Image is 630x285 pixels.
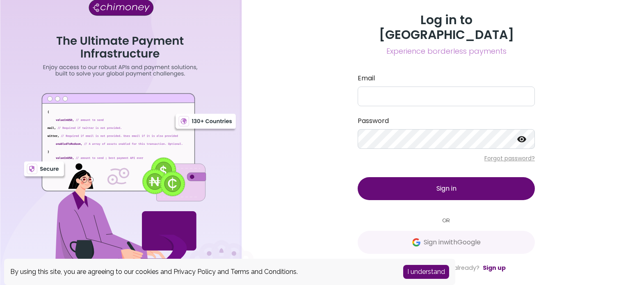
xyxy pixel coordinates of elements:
[358,46,535,57] span: Experience borderless payments
[358,154,535,162] p: Forgot password?
[412,238,420,246] img: Google
[173,268,216,276] a: Privacy Policy
[10,267,391,277] div: By using this site, you are agreeing to our cookies and and .
[483,264,506,272] a: Sign up
[358,13,535,42] h3: Log in to [GEOGRAPHIC_DATA]
[358,73,535,83] label: Email
[424,237,481,247] span: Sign in with Google
[358,217,535,224] small: OR
[358,231,535,254] button: GoogleSign inwithGoogle
[436,184,457,193] span: Sign in
[403,265,449,279] button: Accept cookies
[358,116,535,126] label: Password
[358,177,535,200] button: Sign in
[231,268,297,276] a: Terms and Conditions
